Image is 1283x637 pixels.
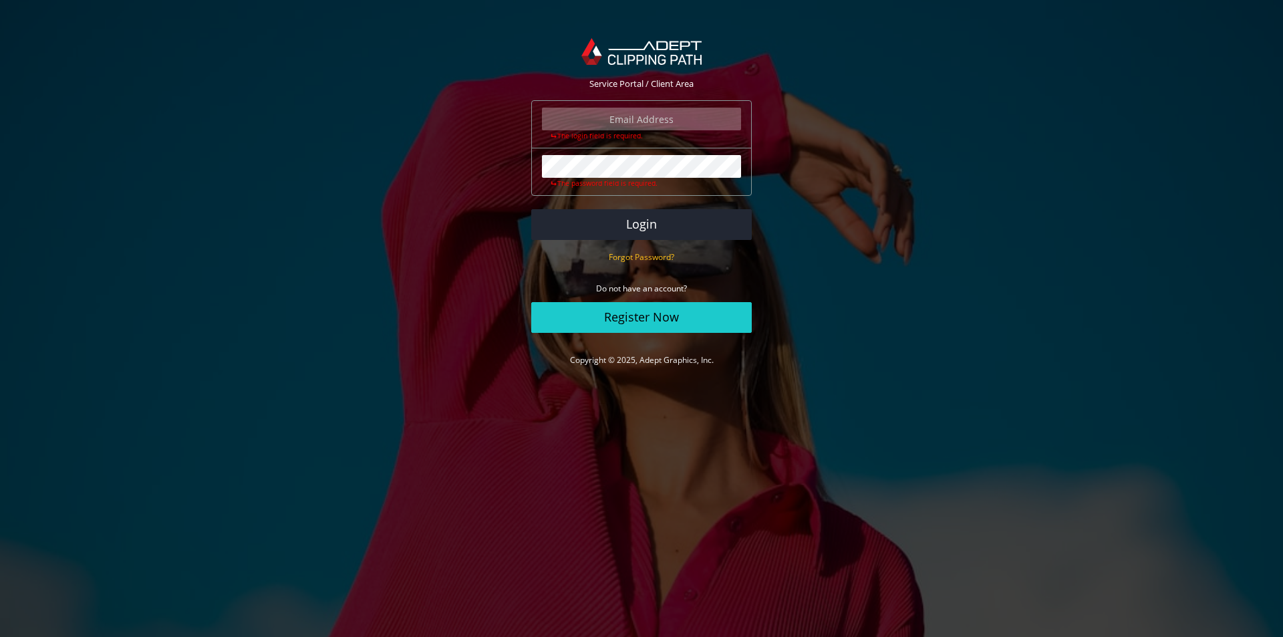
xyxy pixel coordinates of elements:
[542,108,741,130] input: Email Address
[542,178,741,188] div: The password field is required.
[531,302,752,333] a: Register Now
[609,251,674,263] a: Forgot Password?
[542,130,741,141] div: The login field is required.
[596,283,687,294] small: Do not have an account?
[589,78,694,90] span: Service Portal / Client Area
[581,38,701,65] img: Adept Graphics
[570,354,714,366] a: Copyright © 2025, Adept Graphics, Inc.
[531,209,752,240] button: Login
